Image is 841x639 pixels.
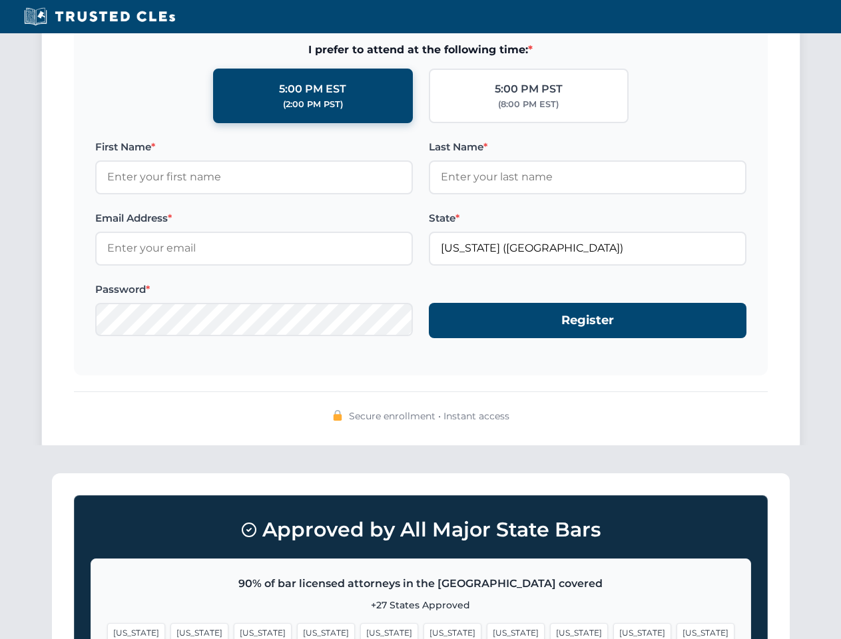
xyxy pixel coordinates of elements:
[283,98,343,111] div: (2:00 PM PST)
[332,410,343,421] img: 🔒
[95,139,413,155] label: First Name
[429,139,746,155] label: Last Name
[95,232,413,265] input: Enter your email
[429,160,746,194] input: Enter your last name
[20,7,179,27] img: Trusted CLEs
[429,232,746,265] input: Florida (FL)
[107,575,734,592] p: 90% of bar licensed attorneys in the [GEOGRAPHIC_DATA] covered
[349,409,509,423] span: Secure enrollment • Instant access
[95,41,746,59] span: I prefer to attend at the following time:
[429,210,746,226] label: State
[279,81,346,98] div: 5:00 PM EST
[107,598,734,612] p: +27 States Approved
[95,282,413,298] label: Password
[429,303,746,338] button: Register
[495,81,563,98] div: 5:00 PM PST
[91,512,751,548] h3: Approved by All Major State Bars
[95,210,413,226] label: Email Address
[498,98,559,111] div: (8:00 PM EST)
[95,160,413,194] input: Enter your first name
